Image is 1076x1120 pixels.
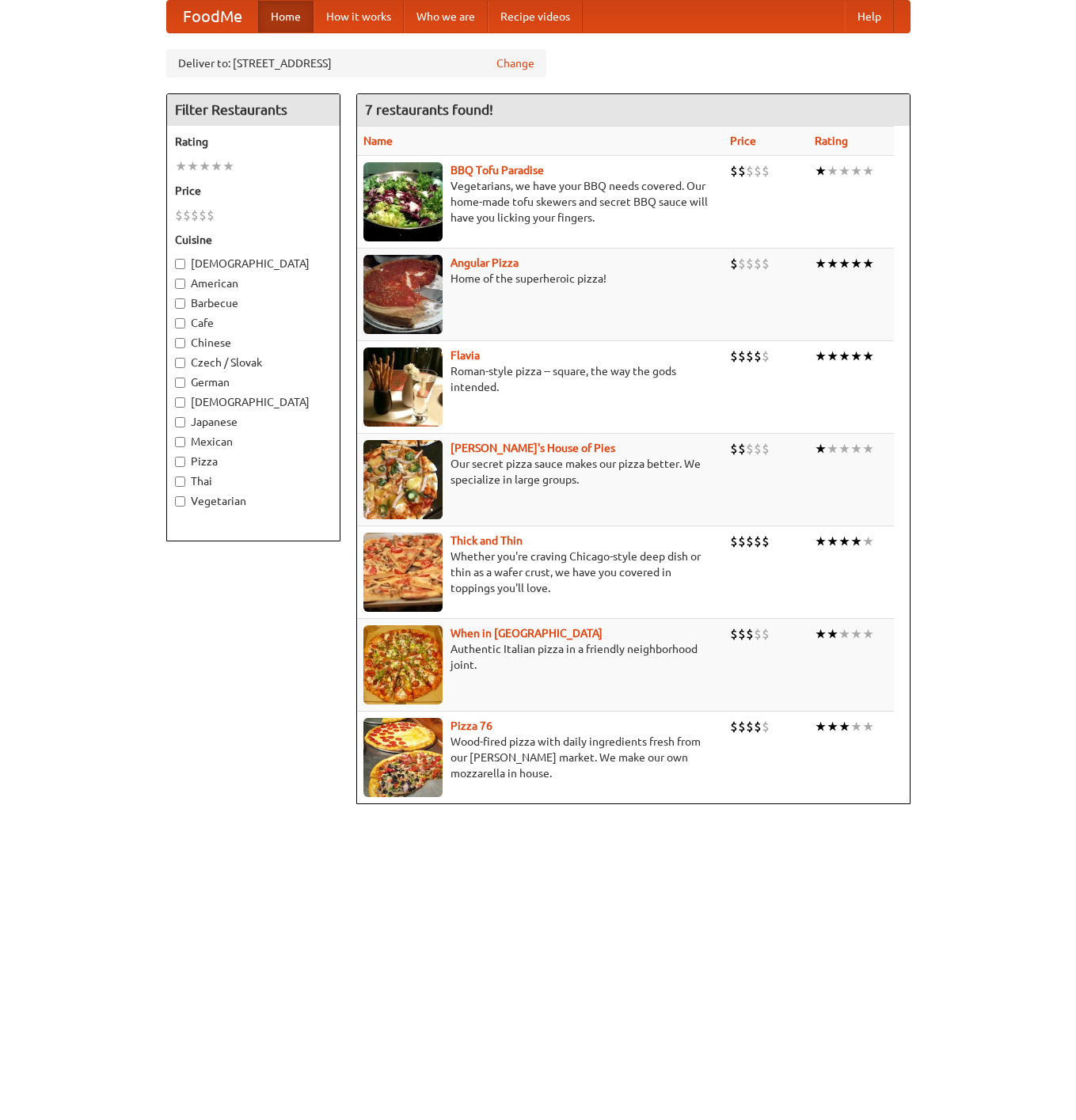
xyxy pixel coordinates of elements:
[827,718,838,735] li: ★
[815,440,827,457] li: ★
[363,255,443,334] img: angular.jpg
[827,255,838,272] li: ★
[363,271,718,287] p: Home of the superheroic pizza!
[363,533,443,612] img: thick.jpg
[850,533,862,550] li: ★
[199,158,211,175] li: ★
[363,440,443,519] img: luigis.jpg
[815,625,827,643] li: ★
[838,347,850,365] li: ★
[862,162,874,180] li: ★
[175,457,185,467] input: Pizza
[762,255,770,272] li: $
[363,456,718,488] p: Our secret pizza sauce makes our pizza better. We specialize in large groups.
[488,1,583,32] a: Recipe videos
[451,256,519,269] a: Angular Pizza
[762,347,770,365] li: $
[199,207,207,224] li: $
[850,718,862,735] li: ★
[850,255,862,272] li: ★
[363,718,443,797] img: pizza76.jpg
[451,534,523,547] b: Thick and Thin
[730,347,738,365] li: $
[175,397,185,408] input: [DEMOGRAPHIC_DATA]
[746,255,754,272] li: $
[175,279,185,289] input: American
[754,718,762,735] li: $
[175,374,332,390] label: German
[827,625,838,643] li: ★
[827,162,838,180] li: ★
[191,207,199,224] li: $
[363,625,443,704] img: wheninrome.jpg
[167,94,340,126] h4: Filter Restaurants
[451,627,603,640] a: When in [GEOGRAPHIC_DATA]
[175,414,332,430] label: Japanese
[815,162,827,180] li: ★
[738,440,746,457] li: $
[815,347,827,365] li: ★
[815,135,848,147] a: Rating
[175,207,183,224] li: $
[738,533,746,550] li: $
[754,347,762,365] li: $
[363,135,393,147] a: Name
[862,347,874,365] li: ★
[850,440,862,457] li: ★
[762,533,770,550] li: $
[746,533,754,550] li: $
[850,625,862,643] li: ★
[730,255,738,272] li: $
[762,718,770,735] li: $
[738,718,746,735] li: $
[738,347,746,365] li: $
[862,255,874,272] li: ★
[175,338,185,348] input: Chinese
[730,533,738,550] li: $
[496,55,534,71] a: Change
[746,347,754,365] li: $
[451,719,492,732] b: Pizza 76
[314,1,404,32] a: How it works
[827,440,838,457] li: ★
[730,625,738,643] li: $
[175,473,332,489] label: Thai
[738,162,746,180] li: $
[183,207,191,224] li: $
[363,363,718,395] p: Roman-style pizza -- square, the way the gods intended.
[730,162,738,180] li: $
[746,625,754,643] li: $
[175,318,185,328] input: Cafe
[175,295,332,311] label: Barbecue
[754,625,762,643] li: $
[222,158,234,175] li: ★
[175,358,185,368] input: Czech / Slovak
[815,255,827,272] li: ★
[838,162,850,180] li: ★
[175,259,185,269] input: [DEMOGRAPHIC_DATA]
[738,625,746,643] li: $
[746,162,754,180] li: $
[166,49,546,78] div: Deliver to: [STREET_ADDRESS]
[175,134,332,150] h5: Rating
[862,625,874,643] li: ★
[175,183,332,199] h5: Price
[838,440,850,457] li: ★
[175,315,332,331] label: Cafe
[175,476,185,487] input: Thai
[838,625,850,643] li: ★
[746,440,754,457] li: $
[175,355,332,370] label: Czech / Slovak
[862,440,874,457] li: ★
[363,734,718,781] p: Wood-fired pizza with daily ingredients fresh from our [PERSON_NAME] market. We make our own mozz...
[175,335,332,351] label: Chinese
[738,255,746,272] li: $
[850,162,862,180] li: ★
[762,625,770,643] li: $
[451,164,544,177] b: BBQ Tofu Paradise
[363,162,443,241] img: tofuparadise.jpg
[862,533,874,550] li: ★
[187,158,199,175] li: ★
[838,533,850,550] li: ★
